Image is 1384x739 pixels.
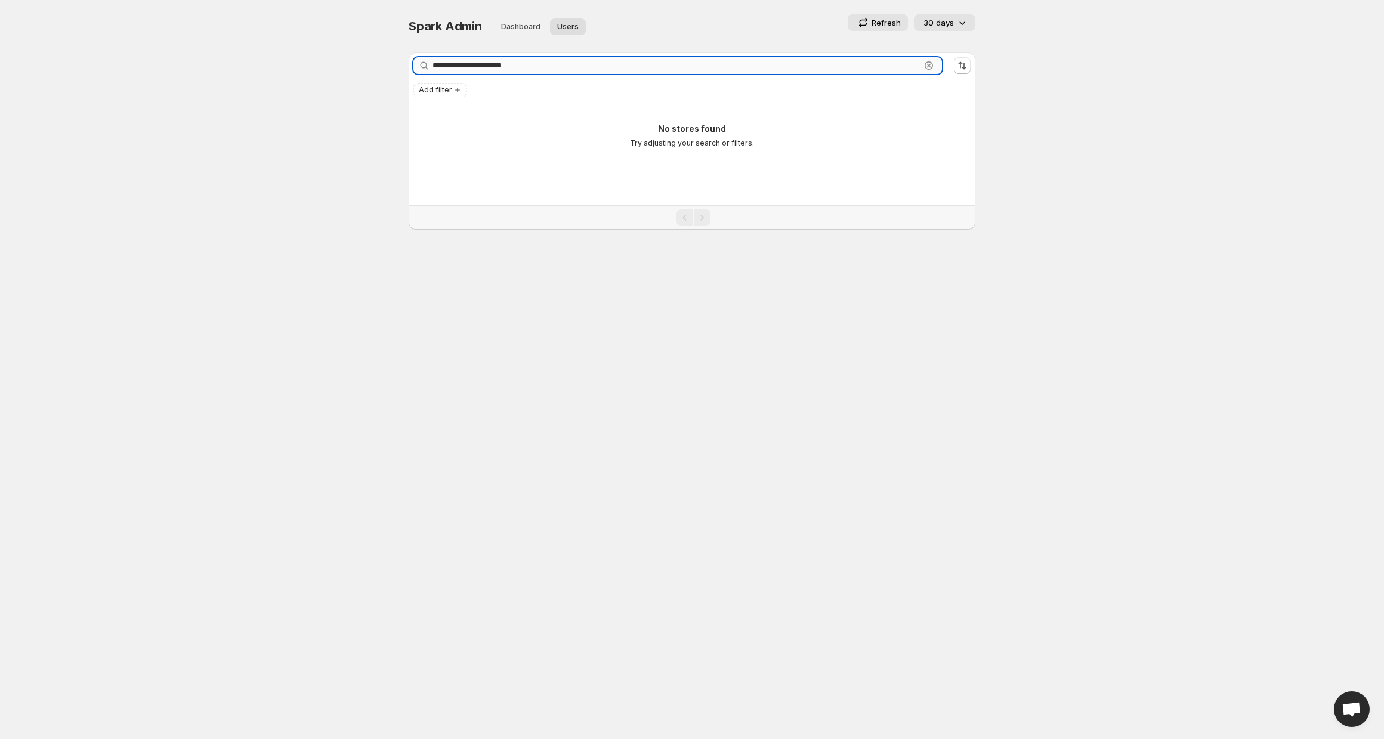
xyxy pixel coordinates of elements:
[413,83,467,97] button: Add filter
[501,22,540,32] span: Dashboard
[872,17,901,29] p: Refresh
[630,138,754,148] p: Try adjusting your search or filters.
[557,22,579,32] span: Users
[409,205,975,230] nav: Pagination
[914,14,975,31] button: 30 days
[630,123,754,135] p: No stores found
[923,17,954,29] p: 30 days
[923,60,935,72] button: Clear
[494,18,548,35] button: Dashboard overview
[409,19,482,33] span: Spark Admin
[550,18,586,35] button: User management
[419,85,452,95] span: Add filter
[954,57,971,74] button: Sort the results
[848,14,908,31] button: Refresh
[1334,691,1370,727] a: Open chat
